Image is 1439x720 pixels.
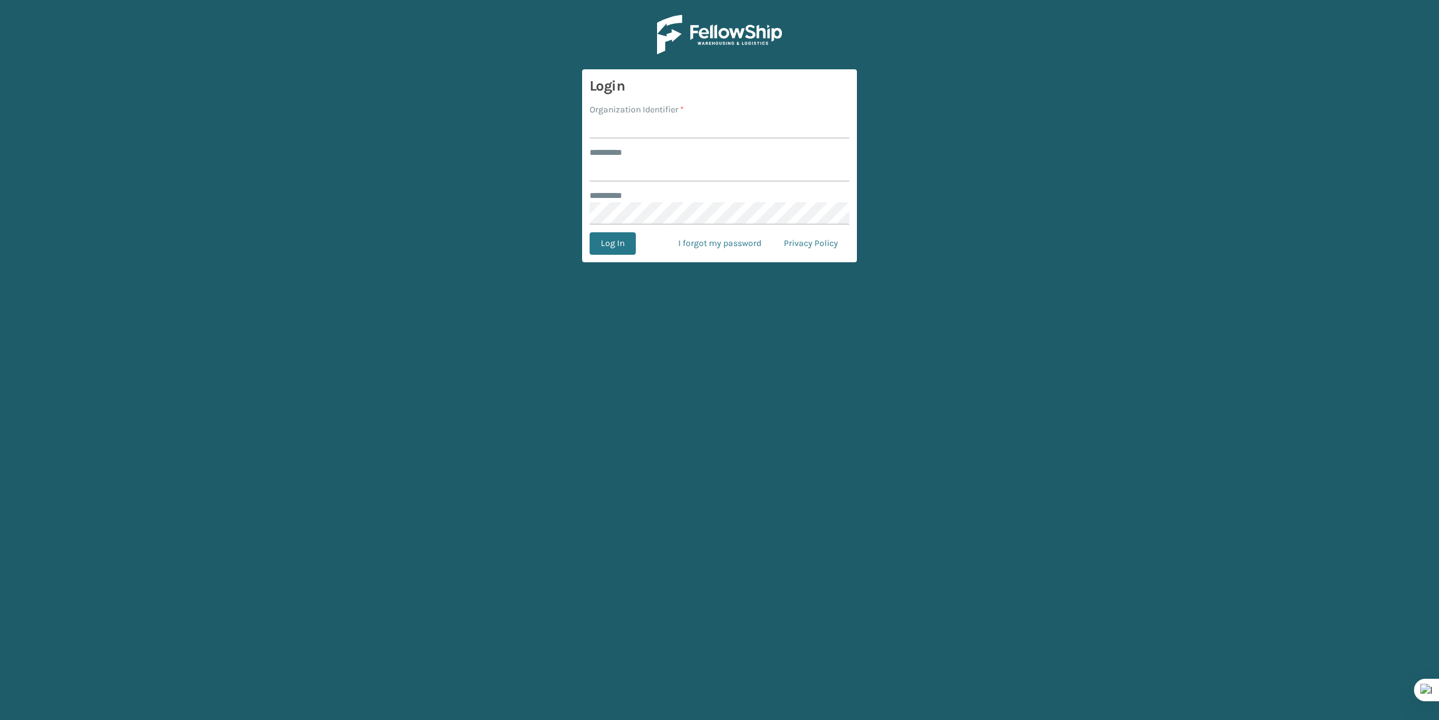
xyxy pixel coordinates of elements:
h3: Login [590,77,849,96]
a: I forgot my password [667,232,773,255]
img: Logo [657,15,782,54]
button: Log In [590,232,636,255]
a: Privacy Policy [773,232,849,255]
label: Organization Identifier [590,103,684,116]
